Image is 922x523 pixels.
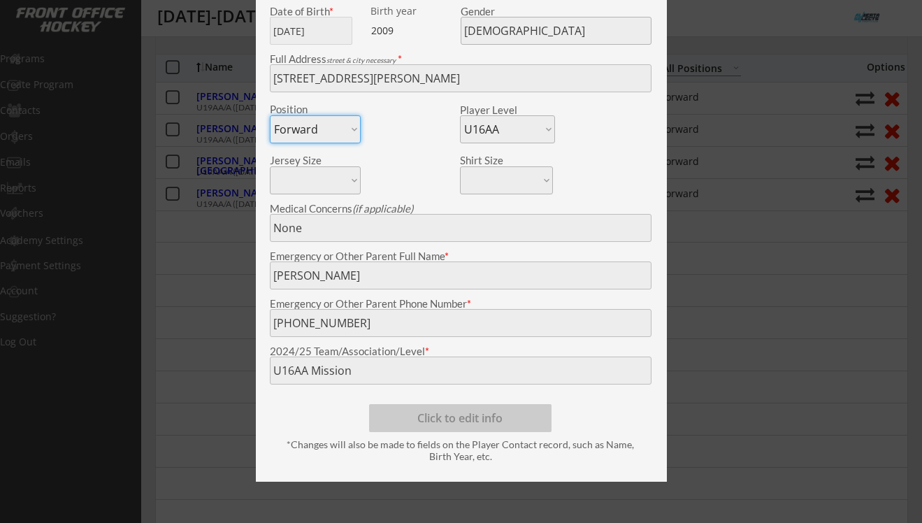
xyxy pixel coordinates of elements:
em: (if applicable) [352,202,413,215]
div: Birth year [370,6,458,16]
div: Shirt Size [460,155,532,166]
div: Emergency or Other Parent Phone Number [270,299,651,309]
button: Click to edit info [369,404,552,432]
input: Allergies, injuries, etc. [270,214,651,242]
em: street & city necessary [326,56,396,64]
div: Position [270,104,342,115]
div: Medical Concerns [270,203,651,214]
div: *Changes will also be made to fields on the Player Contact record, such as Name, Birth Year, etc. [277,439,644,463]
input: Street, City, Province/State [270,64,651,92]
div: Date of Birth [270,6,361,17]
div: We are transitioning the system to collect and store date of birth instead of just birth year to ... [370,6,458,17]
div: Gender [461,6,651,17]
div: 2009 [371,24,459,38]
div: 2024/25 Team/Association/Level [270,346,651,357]
div: Emergency or Other Parent Full Name [270,251,651,261]
div: Jersey Size [270,155,342,166]
div: Player Level [460,105,555,115]
div: Full Address [270,54,651,64]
